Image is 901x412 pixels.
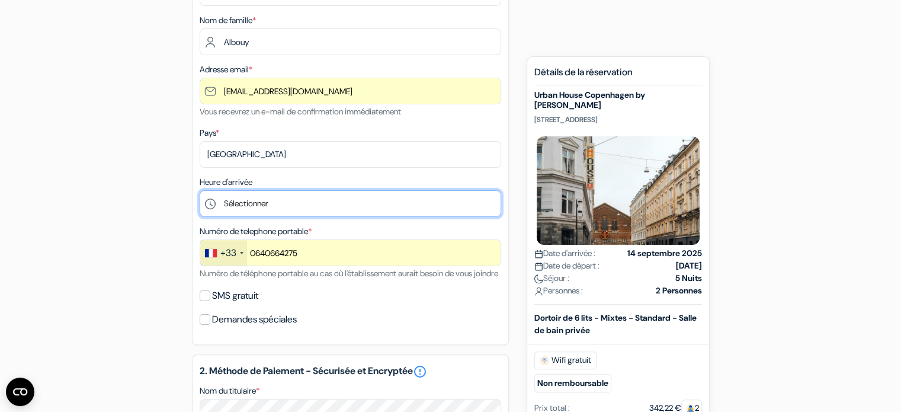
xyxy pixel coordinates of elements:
[534,262,543,271] img: calendar.svg
[413,365,427,379] a: error_outline
[675,272,702,285] strong: 5 Nuits
[200,240,247,266] div: France: +33
[200,225,312,238] label: Numéro de telephone portable
[200,176,252,189] label: Heure d'arrivée
[534,260,599,272] span: Date de départ :
[200,78,501,104] input: Entrer adresse e-mail
[534,312,697,336] b: Dortoir de 6 lits - Mixtes - Standard - Salle de bain privée
[534,274,543,283] img: moon.svg
[534,90,702,110] h5: Urban House Copenhagen by [PERSON_NAME]
[200,239,501,266] input: 6 12 34 56 78
[534,374,611,392] small: Non remboursable
[200,268,498,279] small: Numéro de téléphone portable au cas où l'établissement aurait besoin de vous joindre
[656,285,702,297] strong: 2 Personnes
[676,260,702,272] strong: [DATE]
[200,106,401,117] small: Vous recevrez un e-mail de confirmation immédiatement
[212,288,258,304] label: SMS gratuit
[200,14,256,27] label: Nom de famille
[212,311,297,328] label: Demandes spéciales
[534,115,702,124] p: [STREET_ADDRESS]
[534,352,597,369] span: Wifi gratuit
[534,250,543,258] img: calendar.svg
[200,127,219,139] label: Pays
[534,66,702,85] h5: Détails de la réservation
[200,28,501,55] input: Entrer le nom de famille
[534,247,595,260] span: Date d'arrivée :
[534,272,569,285] span: Séjour :
[220,246,236,260] div: +33
[534,285,583,297] span: Personnes :
[200,365,501,379] h5: 2. Méthode de Paiement - Sécurisée et Encryptée
[200,385,259,397] label: Nom du titulaire
[200,63,252,76] label: Adresse email
[534,287,543,296] img: user_icon.svg
[540,356,549,365] img: free_wifi.svg
[6,378,34,406] button: Open CMP widget
[627,247,702,260] strong: 14 septembre 2025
